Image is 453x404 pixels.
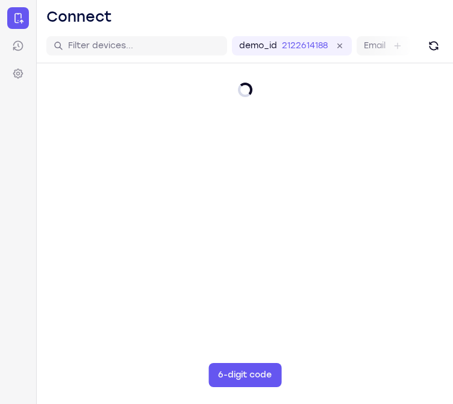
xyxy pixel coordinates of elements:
label: demo_id [239,40,277,52]
a: Sessions [7,35,29,57]
h1: Connect [46,7,112,27]
button: 6-digit code [208,363,281,387]
input: Filter devices... [68,40,220,52]
button: Refresh [424,36,443,55]
a: Settings [7,63,29,84]
a: Connect [7,7,29,29]
label: Email [364,40,386,52]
